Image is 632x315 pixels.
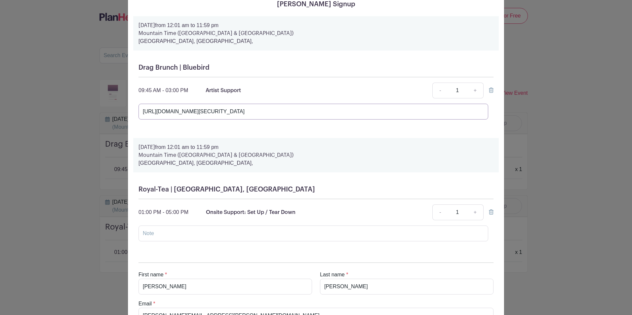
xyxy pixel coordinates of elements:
p: [GEOGRAPHIC_DATA], [GEOGRAPHIC_DATA], [138,37,494,45]
input: Note [138,104,488,120]
a: - [432,204,448,220]
a: + [467,83,484,98]
a: + [467,204,484,220]
h5: [PERSON_NAME] Signup [133,0,499,8]
strong: [DATE] [138,23,155,28]
label: Email [138,300,152,308]
label: Last name [320,271,345,279]
span: 01:00 PM - 05:00 PM [138,209,188,215]
p: [GEOGRAPHIC_DATA], [GEOGRAPHIC_DATA], [138,159,494,167]
h5: Drag Brunch | Bluebird [138,64,494,72]
input: Note [138,226,488,241]
label: First name [138,271,164,279]
p: from 12:01 am to 11:59 pm [138,143,494,151]
span: Artist Support [206,88,241,93]
span: Onsite Support: Set Up / Tear Down [206,210,296,215]
h5: Royal-Tea | [GEOGRAPHIC_DATA], [GEOGRAPHIC_DATA] [138,186,494,193]
strong: [DATE] [138,145,155,150]
a: - [432,83,448,98]
p: from 12:01 am to 11:59 pm [138,21,494,29]
span: 09:45 AM - 03:00 PM [138,87,188,93]
strong: Mountain Time ([GEOGRAPHIC_DATA] & [GEOGRAPHIC_DATA]) [138,31,294,36]
strong: Mountain Time ([GEOGRAPHIC_DATA] & [GEOGRAPHIC_DATA]) [138,153,294,158]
